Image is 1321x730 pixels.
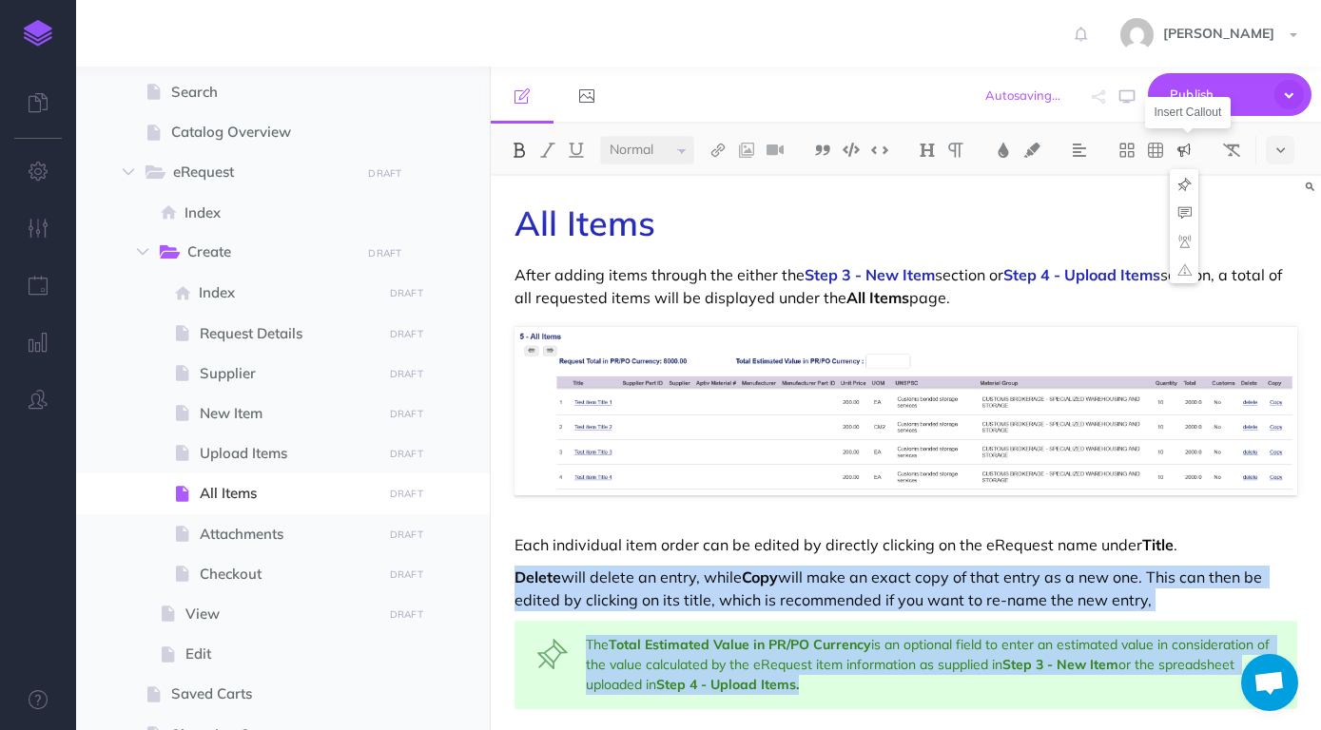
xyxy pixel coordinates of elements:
small: DRAFT [390,528,423,541]
img: Alignment dropdown menu button [1071,143,1088,158]
span: eRequest [173,161,347,185]
p: will delete an entry, while will make an exact copy of that entry as a new one. This can then be ... [515,566,1297,611]
img: Add image button [738,143,755,158]
img: Link button [709,143,727,158]
img: Italic button [539,143,556,158]
img: Bold button [511,143,528,158]
span: Autosaving... [985,87,1060,103]
span: Create [187,240,347,265]
button: DRAFT [382,282,430,304]
a: Step 4 - Upload Items [656,676,796,693]
strong: All Items [846,288,909,307]
button: DRAFT [382,363,430,385]
span: Checkout [200,563,376,586]
span: Request Details [200,322,376,345]
button: DRAFT [361,163,409,184]
a: Step 3 - New Item [1002,656,1118,673]
p: Each individual item order can be edited by directly clicking on the eRequest name under . [515,533,1297,556]
button: DRAFT [382,483,430,505]
img: Add video button [767,143,784,158]
a: Open chat [1241,654,1298,711]
button: DRAFT [382,564,430,586]
span: View [185,603,376,625]
small: DRAFT [368,247,401,259]
small: DRAFT [390,408,423,420]
img: logo-mark.svg [24,20,52,47]
small: DRAFT [390,448,423,460]
small: DRAFT [390,488,423,500]
img: Create table button [1147,143,1164,158]
img: Callout dropdown menu button [1175,143,1193,158]
button: DRAFT [361,242,409,264]
img: Alert callout dropdown menu button [1175,261,1193,277]
span: Catalog Overview [171,121,376,144]
img: Tip callout dropdown menu button [1175,176,1193,191]
div: The is an optional field to enter an estimated value in consideration of the value calculated by ... [515,621,1297,709]
button: Publish [1148,73,1311,116]
span: Upload Items [200,442,376,465]
span: Publish [1170,80,1265,109]
span: Saved Carts [171,682,376,705]
span: Attachments [200,523,376,546]
small: DRAFT [390,368,423,380]
a: Step 4 - Upload Items [1003,265,1160,284]
span: [PERSON_NAME] [1154,25,1284,42]
small: DRAFT [390,287,423,299]
img: Paragraph button [947,143,964,158]
small: DRAFT [390,328,423,340]
span: Supplier [200,362,376,385]
small: DRAFT [368,167,401,180]
img: Headings dropdown button [919,143,936,158]
span: New Item [200,402,376,425]
strong: Delete [515,567,561,586]
strong: Title [1142,535,1174,554]
img: Clear styles button [1223,143,1240,158]
button: DRAFT [382,604,430,625]
strong: Total Estimated Value in PR/PO Currency [609,636,871,653]
a: Step 3 - New Item [805,265,935,284]
span: All Items [200,482,376,505]
span: Index [199,281,376,304]
span: Search [171,81,376,104]
img: Underline button [568,143,585,158]
img: Inline code button [871,143,888,157]
small: DRAFT [390,568,423,581]
span: Index [185,202,376,224]
strong: Copy [742,567,778,586]
img: Text background color button [1023,143,1040,158]
span: Edit [185,643,376,665]
img: Code block button [843,143,860,157]
img: Text color button [995,143,1012,158]
small: DRAFT [390,608,423,621]
button: DRAFT [382,403,430,425]
img: Warning callout dropdown menu button [1175,233,1193,248]
img: ZbW5Lsb41o9Q4kq3yjAq.png [515,326,1297,496]
img: Info callout dropdown menu button [1175,204,1193,220]
button: DRAFT [382,524,430,546]
img: 743f3ee6f9f80ed2ad13fd650e81ed88.jpg [1120,18,1154,51]
button: DRAFT [382,323,430,345]
strong: . [656,676,799,693]
p: After adding items through the either the section or section, a total of all requested items will... [515,263,1297,309]
button: DRAFT [382,443,430,465]
span: All Items [515,202,655,244]
img: Blockquote button [814,143,831,158]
